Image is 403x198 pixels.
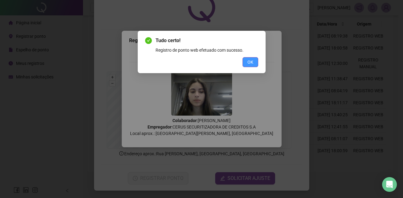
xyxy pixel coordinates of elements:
[156,37,258,44] span: Tudo certo!
[382,177,397,192] div: Open Intercom Messenger
[243,57,258,67] button: OK
[145,37,152,44] span: check-circle
[156,47,258,53] div: Registro de ponto web efetuado com sucesso.
[247,59,253,65] span: OK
